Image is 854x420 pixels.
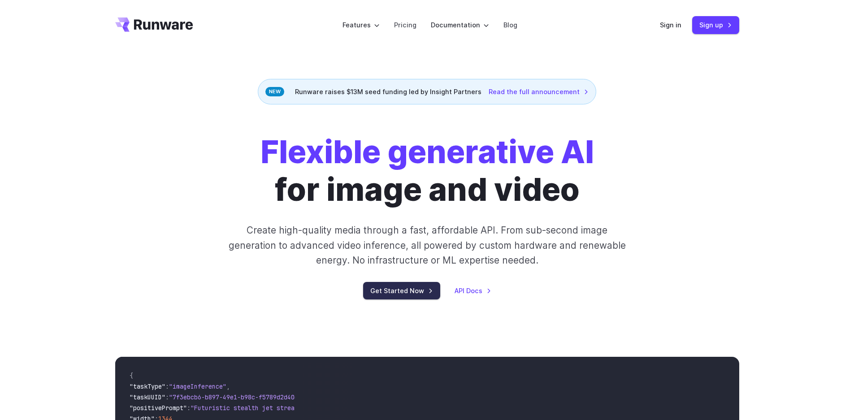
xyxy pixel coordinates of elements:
a: Sign up [692,16,739,34]
label: Documentation [431,20,489,30]
a: Go to / [115,17,193,32]
strong: Flexible generative AI [260,133,594,171]
a: Read the full announcement [489,87,589,97]
span: , [226,382,230,390]
h1: for image and video [260,133,594,208]
div: Runware raises $13M seed funding led by Insight Partners [258,79,596,104]
span: "7f3ebcb6-b897-49e1-b98c-f5789d2d40d7" [169,393,305,401]
span: "taskUUID" [130,393,165,401]
span: : [165,382,169,390]
span: "imageInference" [169,382,226,390]
a: Sign in [660,20,681,30]
span: : [187,404,191,412]
p: Create high-quality media through a fast, affordable API. From sub-second image generation to adv... [227,223,627,268]
a: Get Started Now [363,282,440,299]
span: : [165,393,169,401]
label: Features [342,20,380,30]
a: API Docs [455,286,491,296]
a: Pricing [394,20,416,30]
a: Blog [503,20,517,30]
span: "Futuristic stealth jet streaking through a neon-lit cityscape with glowing purple exhaust" [191,404,517,412]
span: "taskType" [130,382,165,390]
span: "positivePrompt" [130,404,187,412]
span: { [130,372,133,380]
